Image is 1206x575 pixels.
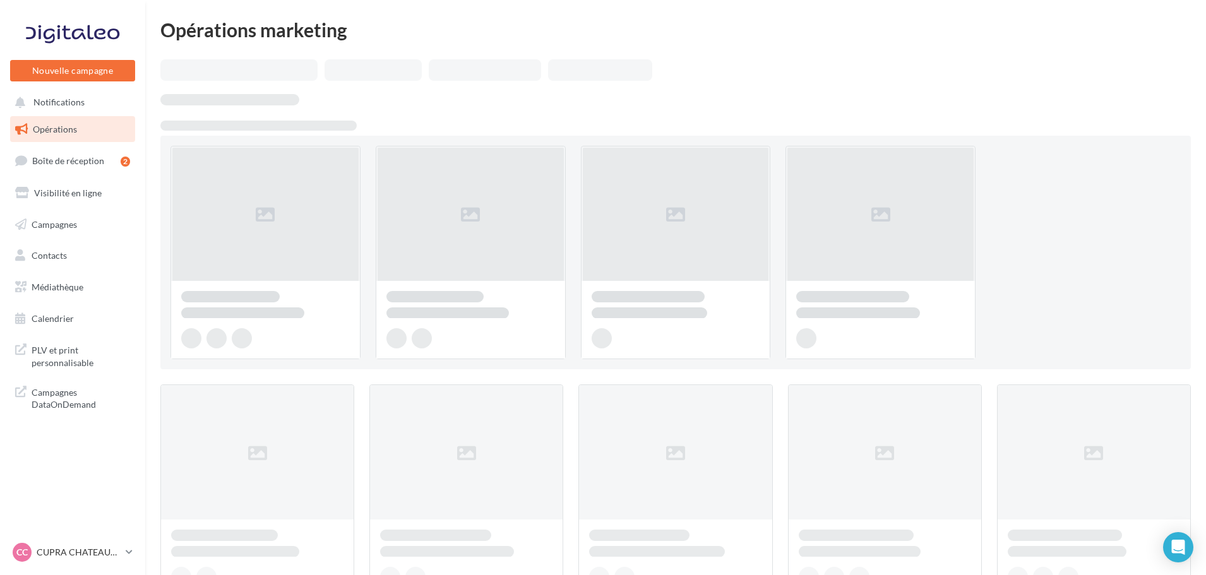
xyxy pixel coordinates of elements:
[32,282,83,292] span: Médiathèque
[32,218,77,229] span: Campagnes
[8,180,138,206] a: Visibilité en ligne
[33,124,77,134] span: Opérations
[8,147,138,174] a: Boîte de réception2
[10,60,135,81] button: Nouvelle campagne
[121,157,130,167] div: 2
[8,274,138,300] a: Médiathèque
[8,336,138,374] a: PLV et print personnalisable
[8,242,138,269] a: Contacts
[32,341,130,369] span: PLV et print personnalisable
[8,116,138,143] a: Opérations
[32,313,74,324] span: Calendrier
[8,379,138,416] a: Campagnes DataOnDemand
[1163,532,1193,562] div: Open Intercom Messenger
[34,187,102,198] span: Visibilité en ligne
[160,20,1191,39] div: Opérations marketing
[37,546,121,559] p: CUPRA CHATEAUROUX
[32,155,104,166] span: Boîte de réception
[8,305,138,332] a: Calendrier
[32,384,130,411] span: Campagnes DataOnDemand
[33,97,85,108] span: Notifications
[10,540,135,564] a: CC CUPRA CHATEAUROUX
[8,211,138,238] a: Campagnes
[32,250,67,261] span: Contacts
[16,546,28,559] span: CC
